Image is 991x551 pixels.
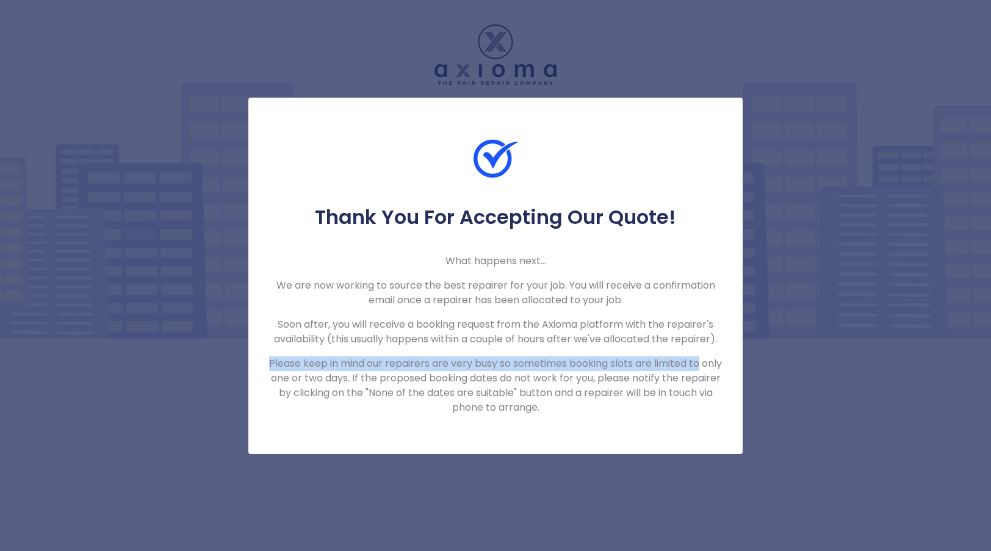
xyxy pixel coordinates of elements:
[268,278,723,308] p: We are now working to source the best repairer for your job. You will receive a confirmation emai...
[474,137,517,181] img: Check
[268,205,723,229] h5: Thank You For Accepting Our Quote!
[268,356,723,415] p: Please keep in mind our repairers are very busy so sometimes booking slots are limited to only on...
[268,254,723,268] p: What happens next...
[268,317,723,347] p: Soon after, you will receive a booking request from the Axioma platform with the repairer's avail...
